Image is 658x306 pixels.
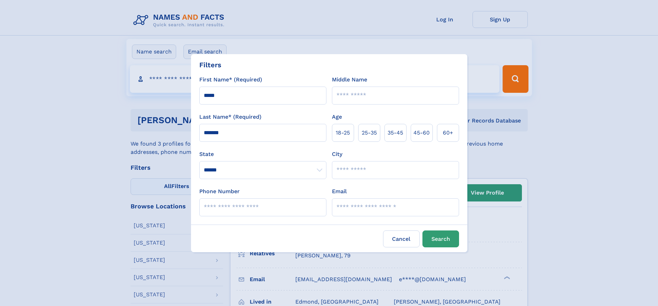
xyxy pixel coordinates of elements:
button: Search [422,230,459,247]
label: Last Name* (Required) [199,113,261,121]
label: Age [332,113,342,121]
label: City [332,150,342,158]
span: 18‑25 [336,129,350,137]
span: 60+ [443,129,453,137]
label: First Name* (Required) [199,76,262,84]
label: Email [332,187,347,196]
span: 45‑60 [413,129,430,137]
label: State [199,150,326,158]
span: 25‑35 [362,129,377,137]
span: 35‑45 [388,129,403,137]
div: Filters [199,60,221,70]
label: Middle Name [332,76,367,84]
label: Cancel [383,230,420,247]
label: Phone Number [199,187,240,196]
